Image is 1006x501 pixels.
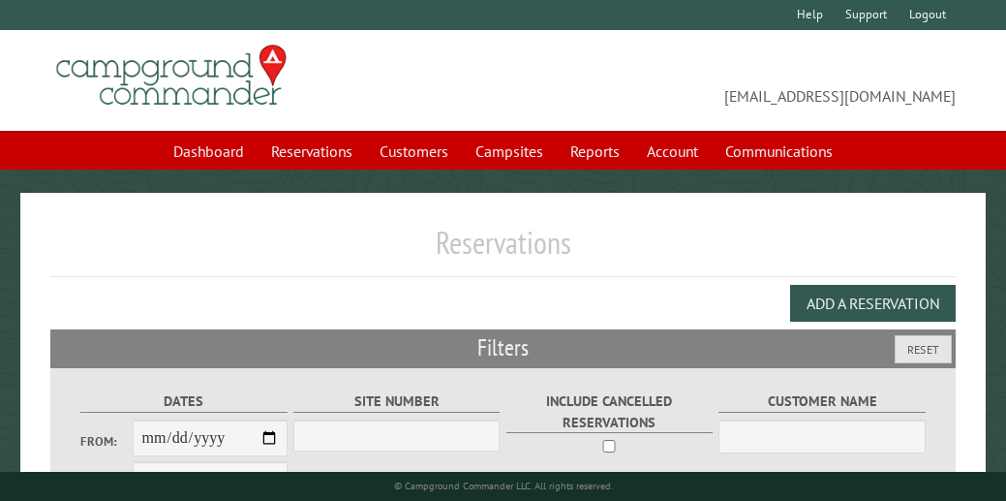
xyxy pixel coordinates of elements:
[50,224,956,277] h1: Reservations
[162,133,256,170] a: Dashboard
[368,133,460,170] a: Customers
[895,335,952,363] button: Reset
[635,133,710,170] a: Account
[394,480,613,492] small: © Campground Commander LLC. All rights reserved.
[718,391,925,413] label: Customer Name
[559,133,631,170] a: Reports
[714,133,844,170] a: Communications
[790,285,956,322] button: Add a Reservation
[503,53,957,108] span: [EMAIL_ADDRESS][DOMAIN_NAME]
[80,391,287,413] label: Dates
[50,329,956,366] h2: Filters
[506,391,713,433] label: Include Cancelled Reservations
[50,38,292,113] img: Campground Commander
[259,133,364,170] a: Reservations
[80,432,132,451] label: From:
[464,133,555,170] a: Campsites
[293,391,500,413] label: Site Number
